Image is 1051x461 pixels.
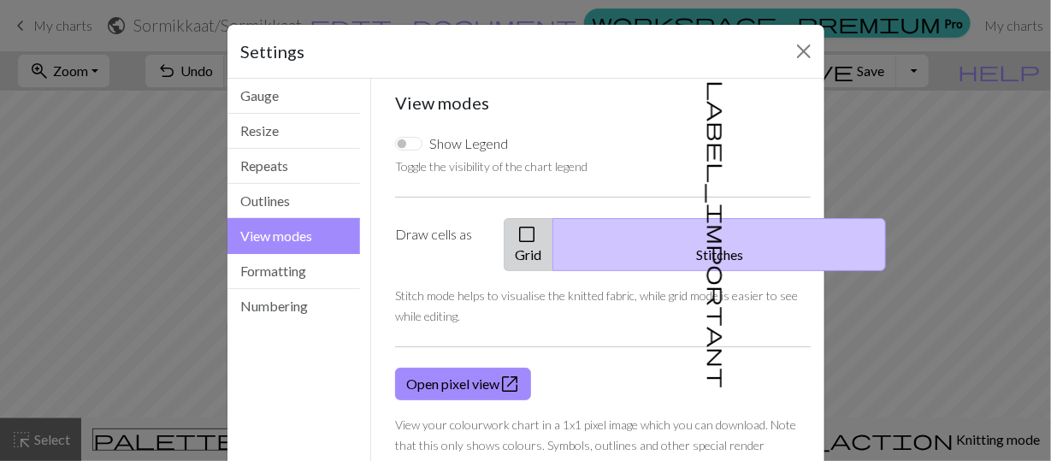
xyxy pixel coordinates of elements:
span: label_important [706,80,729,388]
button: Grid [504,218,553,271]
small: Stitch mode helps to visualise the knitted fabric, while grid mode is easier to see while editing. [395,288,798,323]
button: Resize [227,114,361,149]
button: Gauge [227,79,361,114]
button: View modes [227,218,361,254]
h5: View modes [395,92,811,113]
small: Toggle the visibility of the chart legend [395,159,587,174]
button: Formatting [227,254,361,289]
button: Close [790,38,818,65]
h5: Settings [241,38,305,64]
button: Stitches [552,218,886,271]
span: check_box_outline_blank [517,222,537,246]
span: open_in_new [499,372,520,396]
a: Open pixel view [395,368,531,400]
button: Outlines [227,184,361,219]
label: Show Legend [429,133,508,154]
label: Draw cells as [385,218,493,271]
button: Repeats [227,149,361,184]
button: Numbering [227,289,361,323]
